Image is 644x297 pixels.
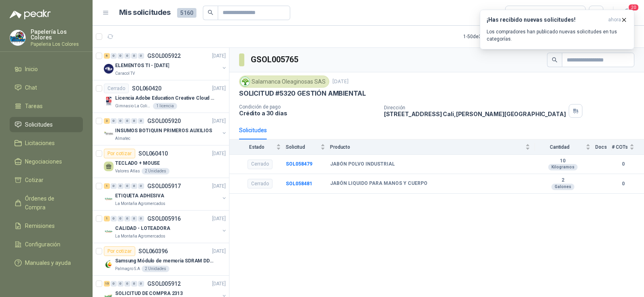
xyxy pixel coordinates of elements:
[115,201,165,207] p: La Montaña Agromercados
[131,183,137,189] div: 0
[212,117,226,125] p: [DATE]
[142,168,169,174] div: 2 Unidades
[115,62,169,70] p: ELEMENTOS TI - [DATE]
[93,243,229,276] a: Por cotizarSOL060396[DATE] Company LogoSamsung Módulo de memoria SDRAM DDR4 M393A2G40DB0 de 16 GB...
[138,151,168,156] p: SOL060410
[241,77,250,86] img: Company Logo
[612,180,634,188] b: 0
[131,118,137,124] div: 0
[212,150,226,158] p: [DATE]
[115,192,164,200] p: ETIQUETA ADHESIVA
[115,160,160,167] p: TECLADO + MOUSE
[612,160,634,168] b: 0
[10,154,83,169] a: Negociaciones
[25,258,71,267] span: Manuales y ayuda
[480,10,634,49] button: ¡Has recibido nuevas solicitudes!ahora Los compradores han publicado nuevas solicitudes en tus ca...
[535,144,584,150] span: Cantidad
[115,168,140,174] p: Valores Atlas
[212,182,226,190] p: [DATE]
[31,42,83,47] p: Papeleria Los Colores
[124,53,130,59] div: 0
[384,111,566,117] p: [STREET_ADDRESS] Cali , [PERSON_NAME][GEOGRAPHIC_DATA]
[25,120,53,129] span: Solicitudes
[124,281,130,287] div: 0
[147,118,181,124] p: GSOL005920
[104,53,110,59] div: 6
[124,216,130,221] div: 0
[487,28,627,43] p: Los compradores han publicado nuevas solicitudes en tus categorías.
[115,233,165,240] p: La Montaña Agromercados
[239,76,329,88] div: Salamanca Oleaginosas SAS
[142,266,169,272] div: 2 Unidades
[548,164,578,170] div: Kilogramos
[147,216,181,221] p: GSOL005916
[111,281,117,287] div: 0
[104,84,129,93] div: Cerrado
[138,281,144,287] div: 0
[147,281,181,287] p: GSOL005912
[104,214,227,240] a: 1 0 0 0 0 0 GSOL005916[DATE] Company LogoCALIDAD - LOTEADORALa Montaña Agromercados
[138,118,144,124] div: 0
[111,183,117,189] div: 0
[330,144,524,150] span: Producto
[628,4,639,11] span: 20
[93,80,229,113] a: CerradoSOL060420[DATE] Company LogoLicencia Adobe Education Creative Cloud for enterprise license...
[239,144,275,150] span: Estado
[535,139,595,154] th: Cantidad
[104,259,114,269] img: Company Logo
[93,145,229,178] a: Por cotizarSOL060410[DATE] TECLADO + MOUSEValores Atlas2 Unidades
[487,16,605,23] h3: ¡Has recibido nuevas solicitudes!
[118,183,124,189] div: 0
[153,103,177,109] div: 1 licencia
[595,139,612,154] th: Docs
[286,144,319,150] span: Solicitud
[115,127,212,135] p: INSUMOS BOTIQUIN PRIMEROS AUXILIOS
[612,144,628,150] span: # COTs
[119,7,171,18] h1: Mis solicitudes
[612,139,644,154] th: # COTs
[31,29,83,40] p: Papelería Los Colores
[118,118,124,124] div: 0
[330,180,427,187] b: JABÓN LIQUIDO PARA MANOS Y CUERPO
[124,118,130,124] div: 0
[104,149,135,158] div: Por cotizar
[25,139,55,147] span: Licitaciones
[10,218,83,234] a: Remisiones
[212,215,226,223] p: [DATE]
[104,116,227,142] a: 3 0 0 0 0 0 GSOL005920[DATE] Company LogoINSUMOS BOTIQUIN PRIMEROS AUXILIOSAlmatec
[115,225,170,232] p: CALIDAD - LOTEADORA
[10,98,83,114] a: Tareas
[104,246,135,256] div: Por cotizar
[104,194,114,204] img: Company Logo
[115,135,130,142] p: Almatec
[286,139,330,154] th: Solicitud
[286,181,312,186] b: SOL058481
[286,161,312,167] a: SOL058479
[104,64,114,74] img: Company Logo
[551,184,574,190] div: Galones
[212,280,226,288] p: [DATE]
[25,102,43,111] span: Tareas
[620,6,634,20] button: 20
[10,135,83,151] a: Licitaciones
[25,83,37,92] span: Chat
[147,53,181,59] p: GSOL005922
[239,110,378,117] p: Crédito a 30 días
[115,266,140,272] p: Palmagro S.A
[239,104,378,110] p: Condición de pago
[115,94,215,102] p: Licencia Adobe Education Creative Cloud for enterprise license lab and classroom
[212,248,226,255] p: [DATE]
[25,194,75,212] span: Órdenes de Compra
[104,118,110,124] div: 3
[138,248,168,254] p: SOL060396
[330,161,395,168] b: JABÓN POLVO INDUSTRIAL
[332,78,349,86] p: [DATE]
[25,65,38,74] span: Inicio
[104,96,114,106] img: Company Logo
[131,216,137,221] div: 0
[10,10,51,19] img: Logo peakr
[115,70,135,77] p: Caracol TV
[212,85,226,92] p: [DATE]
[10,172,83,188] a: Cotizar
